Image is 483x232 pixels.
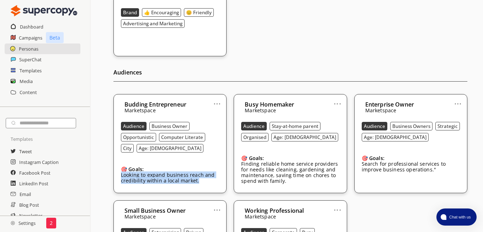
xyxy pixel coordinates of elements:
[149,122,190,130] button: Business Owner
[392,123,430,129] b: Business Owners
[124,207,186,215] b: Small Business Owner
[272,123,318,129] b: Stay-at-home parent
[124,214,186,220] p: Marketspace
[437,123,458,129] b: Strategic
[19,178,48,189] a: LinkedIn Post
[435,122,460,130] button: Strategic
[121,122,147,130] button: Audience
[20,87,37,98] a: Content
[243,134,266,140] b: Organised
[20,65,42,76] a: Templates
[142,8,181,17] button: 👍 Encouraging
[436,208,477,226] button: atlas-launcher
[369,155,384,161] b: Goals:
[213,98,221,104] a: ...
[241,161,339,184] p: Finding reliable home service providers for needs like cleaning, gardening and maintenance, savin...
[20,21,43,32] a: Dashboard
[334,204,341,210] a: ...
[121,133,156,141] button: Opportunistic
[454,98,462,104] a: ...
[362,122,387,130] button: Audience
[124,100,186,108] b: Budding Entrepreneur
[121,144,134,153] button: City
[19,43,38,54] a: Personas
[121,172,219,184] p: Looking to expand business reach and credibility within a local market.
[161,134,203,140] b: Computer Literate
[362,155,460,161] div: 🎯
[19,32,42,43] a: Campaigns
[19,210,42,221] a: Newsletter
[362,161,460,172] p: Search for professional services to improve business operations."
[152,123,187,129] b: Business Owner
[123,123,144,129] b: Audience
[121,8,139,17] button: Brand
[365,108,414,113] p: Marketspace
[249,155,264,161] b: Goals:
[241,155,339,161] div: 🎯
[20,189,31,200] a: Email
[184,8,214,17] button: 😊 Friendly
[121,19,185,28] button: Advertising and Marketing
[124,108,186,113] p: Marketspace
[123,134,154,140] b: Opportunistic
[241,122,267,130] button: Audience
[364,134,426,140] b: Age: [DEMOGRAPHIC_DATA]
[245,108,294,113] p: Marketspace
[123,145,132,151] b: City
[19,146,32,157] a: Tweet
[245,207,304,215] b: Working Professional
[19,200,39,210] a: Blog Post
[20,76,33,87] a: Media
[243,123,265,129] b: Audience
[271,133,338,141] button: Age: [DEMOGRAPHIC_DATA]
[46,32,64,43] p: Beta
[137,144,203,153] button: Age: [DEMOGRAPHIC_DATA]
[334,98,341,104] a: ...
[11,4,77,18] img: Close
[139,145,201,151] b: Age: [DEMOGRAPHIC_DATA]
[113,67,467,82] h2: Audiences
[270,122,320,130] button: Stay-at-home parent
[446,214,472,220] span: Chat with us
[274,134,336,140] b: Age: [DEMOGRAPHIC_DATA]
[144,9,179,16] b: 👍 Encouraging
[123,9,137,16] b: Brand
[365,100,414,108] b: Enterprise Owner
[245,214,304,220] p: Marketspace
[19,157,59,167] a: Instagram Caption
[123,20,182,27] b: Advertising and Marketing
[19,167,51,178] a: Facebook Post
[11,221,15,225] img: Close
[186,9,212,16] b: 😊 Friendly
[128,166,144,172] b: Goals:
[121,166,219,172] div: 🎯
[245,100,294,108] b: Busy Homemaker
[50,220,53,226] p: 2
[364,123,385,129] b: Audience
[213,204,221,210] a: ...
[159,133,205,141] button: Computer Literate
[362,133,429,141] button: Age: [DEMOGRAPHIC_DATA]
[241,133,269,141] button: Organised
[19,54,42,65] a: SuperChat
[390,122,432,130] button: Business Owners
